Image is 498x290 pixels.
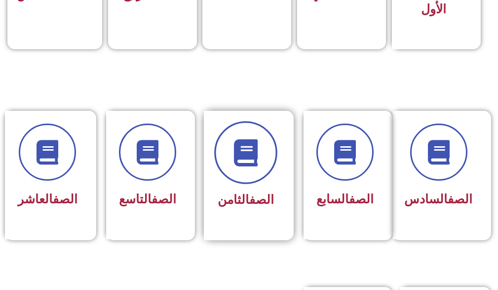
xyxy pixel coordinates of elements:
[152,192,176,206] a: الصف
[53,192,77,206] a: الصف
[119,192,176,206] span: التاسع
[404,192,472,206] span: السادس
[448,192,472,206] a: الصف
[218,193,274,207] span: الثامن
[349,192,374,206] a: الصف
[316,192,374,206] span: السابع
[18,192,77,206] span: العاشر
[249,193,274,207] a: الصف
